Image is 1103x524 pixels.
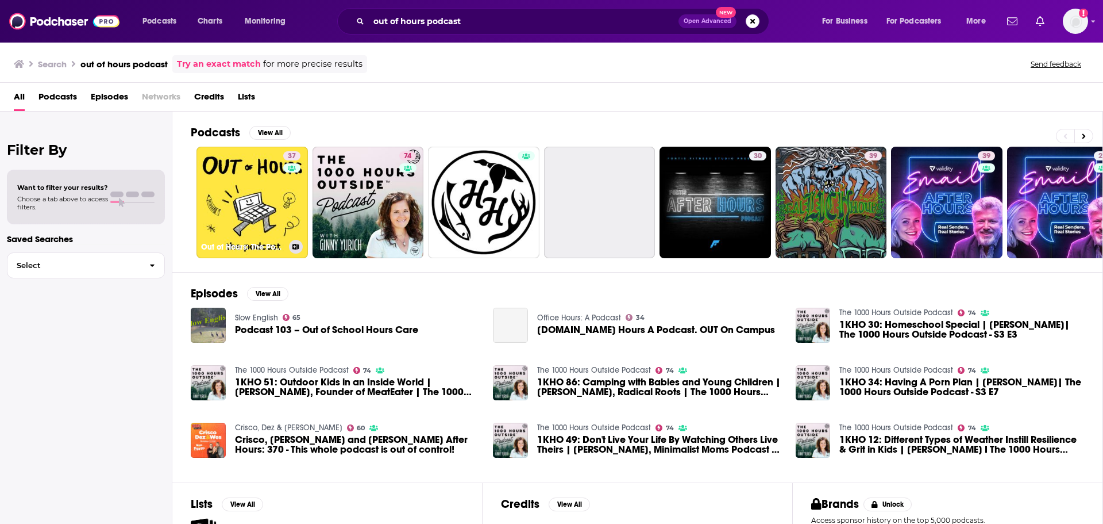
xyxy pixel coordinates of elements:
span: Networks [142,87,180,111]
a: 74 [958,367,976,374]
a: 60 [347,424,365,431]
h2: Brands [811,497,859,511]
span: More [966,13,986,29]
a: 74 [353,367,372,374]
span: Monitoring [245,13,286,29]
a: The 1000 Hours Outside Podcast [537,423,651,433]
span: 1KHO 30: Homeschool Special | [PERSON_NAME]| The 1000 Hours Outside Podcast - S3 E3 [839,320,1084,339]
a: 74 [313,147,424,258]
a: Slow English [235,313,278,323]
a: Office Hours: A Podcast [537,313,621,323]
a: 1.07.Office Hours A Podcast. OUT On Campus [537,325,775,335]
a: 65 [283,314,301,321]
a: 74 [958,309,976,316]
a: 37 [283,151,300,160]
span: Want to filter your results? [17,183,108,192]
button: open menu [237,12,300,30]
span: 74 [666,368,674,373]
a: The 1000 Hours Outside Podcast [839,308,953,318]
span: 74 [968,368,976,373]
span: 74 [404,151,411,162]
a: 30 [749,151,766,160]
button: open menu [134,12,191,30]
a: 39 [978,151,995,160]
span: 1KHO 34: Having A Porn Plan | [PERSON_NAME]| The 1000 Hours Outside Podcast - S3 E7 [839,377,1084,397]
a: Podcast 103 – Out of School Hours Care [235,325,418,335]
img: 1KHO 49: Don't Live Your Life By Watching Others Live Theirs | Diane Boden, Minimalist Moms Podca... [493,423,528,458]
img: 1KHO 51: Outdoor Kids in an Inside World | Steven Rinella, Founder of MeatEater | The 1000 Hours ... [191,365,226,400]
button: View All [549,498,590,511]
h3: Out of Hours: The Podcast [201,242,284,252]
span: [DOMAIN_NAME] Hours A Podcast. OUT On Campus [537,325,775,335]
a: 1KHO 49: Don't Live Your Life By Watching Others Live Theirs | Diane Boden, Minimalist Moms Podca... [537,435,782,454]
button: View All [247,287,288,301]
a: Podcasts [38,87,77,111]
span: 1KHO 86: Camping with Babies and Young Children | [PERSON_NAME], Radical Roots | The 1000 Hours O... [537,377,782,397]
img: 1KHO 86: Camping with Babies and Young Children | Laura Bruner, Radical Roots | The 1000 Hours Ou... [493,365,528,400]
span: 39 [869,151,877,162]
a: 39 [891,147,1002,258]
a: 37Out of Hours: The Podcast [196,147,308,258]
svg: Add a profile image [1079,9,1088,18]
a: Episodes [91,87,128,111]
span: 74 [968,426,976,431]
a: EpisodesView All [191,286,288,301]
span: Charts [198,13,222,29]
span: 30 [754,151,762,162]
a: 74 [655,424,674,431]
a: All [14,87,25,111]
span: Crisco, [PERSON_NAME] and [PERSON_NAME] After Hours: 370 - This whole podcast is out of control! [235,435,480,454]
img: 1KHO 34: Having A Porn Plan | Greta Eskridge| The 1000 Hours Outside Podcast - S3 E7 [796,365,831,400]
button: Open AdvancedNew [678,14,736,28]
a: 1KHO 34: Having A Porn Plan | Greta Eskridge| The 1000 Hours Outside Podcast - S3 E7 [839,377,1084,397]
span: 65 [292,315,300,320]
img: Crisco, Dez and Ryan After Hours: 370 - This whole podcast is out of control! [191,423,226,458]
a: Show notifications dropdown [1031,12,1049,31]
img: 1KHO 12: Different Types of Weather Instill Resilience & Grit in Kids | Linda Akeson McGurk I The... [796,423,831,458]
a: CreditsView All [501,497,590,511]
span: 74 [363,368,371,373]
button: open menu [958,12,1000,30]
span: Lists [238,87,255,111]
h2: Episodes [191,286,238,301]
img: Podchaser - Follow, Share and Rate Podcasts [9,10,119,32]
span: 74 [666,426,674,431]
a: ListsView All [191,497,263,511]
a: The 1000 Hours Outside Podcast [839,365,953,375]
a: 1KHO 51: Outdoor Kids in an Inside World | Steven Rinella, Founder of MeatEater | The 1000 Hours ... [235,377,480,397]
a: PodcastsView All [191,125,291,140]
span: New [716,7,736,18]
a: 39 [865,151,882,160]
div: Search podcasts, credits, & more... [348,8,780,35]
a: Charts [190,12,229,30]
img: 1KHO 30: Homeschool Special | Durenda Wilson| The 1000 Hours Outside Podcast - S3 E3 [796,308,831,343]
img: Podcast 103 – Out of School Hours Care [191,308,226,343]
span: 39 [982,151,990,162]
span: for more precise results [263,58,362,71]
a: The 1000 Hours Outside Podcast [235,365,349,375]
a: 1KHO 30: Homeschool Special | Durenda Wilson| The 1000 Hours Outside Podcast - S3 E3 [839,320,1084,339]
a: 1KHO 86: Camping with Babies and Young Children | Laura Bruner, Radical Roots | The 1000 Hours Ou... [537,377,782,397]
p: Saved Searches [7,234,165,244]
span: For Podcasters [886,13,942,29]
img: User Profile [1063,9,1088,34]
button: View All [222,498,263,511]
span: Select [7,262,140,269]
span: Podcasts [142,13,176,29]
span: 74 [968,311,976,316]
span: 1KHO 51: Outdoor Kids in an Inside World | [PERSON_NAME], Founder of MeatEater | The 1000 Hours O... [235,377,480,397]
a: Try an exact match [177,58,261,71]
a: Crisco, Dez & Wes [235,423,342,433]
button: open menu [879,12,958,30]
a: Crisco, Dez and Ryan After Hours: 370 - This whole podcast is out of control! [235,435,480,454]
button: Select [7,253,165,278]
a: 1.07.Office Hours A Podcast. OUT On Campus [493,308,528,343]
